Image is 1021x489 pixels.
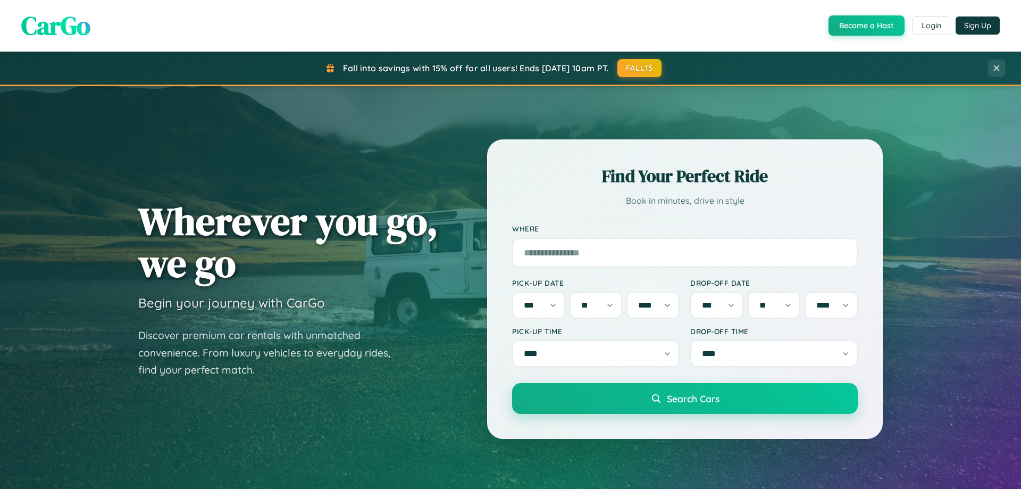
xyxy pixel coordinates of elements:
button: FALL15 [617,59,662,77]
h2: Find Your Perfect Ride [512,164,858,188]
button: Login [913,16,950,35]
label: Drop-off Time [690,327,858,336]
span: Fall into savings with 15% off for all users! Ends [DATE] 10am PT. [343,63,609,73]
span: Search Cars [667,393,719,404]
button: Become a Host [828,15,905,36]
p: Discover premium car rentals with unmatched convenience. From luxury vehicles to everyday rides, ... [138,327,404,379]
label: Pick-up Time [512,327,680,336]
label: Pick-up Date [512,278,680,287]
button: Sign Up [956,16,1000,35]
p: Book in minutes, drive in style [512,193,858,209]
h1: Wherever you go, we go [138,200,438,284]
label: Drop-off Date [690,278,858,287]
button: Search Cars [512,383,858,414]
span: CarGo [21,8,90,43]
label: Where [512,225,858,234]
h3: Begin your journey with CarGo [138,295,325,311]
